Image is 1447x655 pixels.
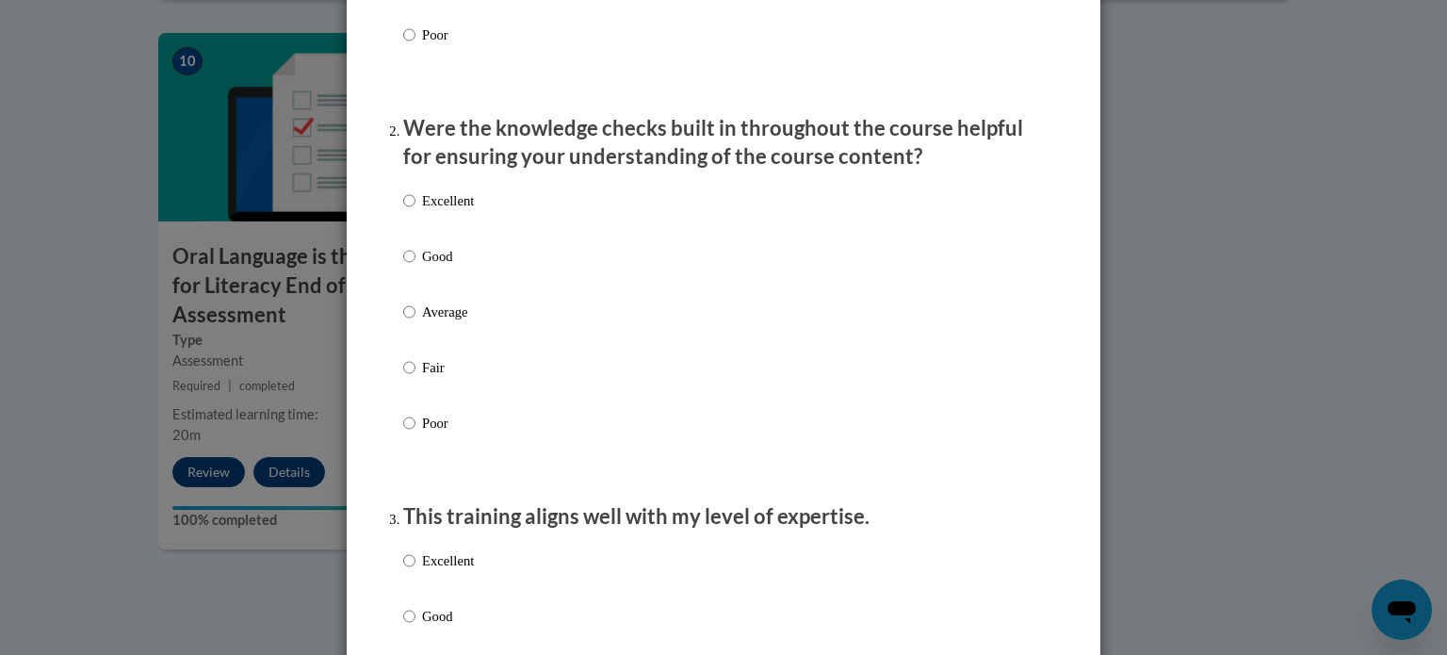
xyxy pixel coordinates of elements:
[403,357,415,378] input: Fair
[403,606,415,627] input: Good
[422,550,474,571] p: Excellent
[403,114,1044,172] p: Were the knowledge checks built in throughout the course helpful for ensuring your understanding ...
[422,190,474,211] p: Excellent
[422,413,474,434] p: Poor
[403,413,415,434] input: Poor
[403,302,415,322] input: Average
[403,190,415,211] input: Excellent
[403,246,415,267] input: Good
[422,357,474,378] p: Fair
[403,25,415,45] input: Poor
[422,302,474,322] p: Average
[422,246,474,267] p: Good
[422,606,474,627] p: Good
[422,25,474,45] p: Poor
[403,502,1044,532] p: This training aligns well with my level of expertise.
[403,550,415,571] input: Excellent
